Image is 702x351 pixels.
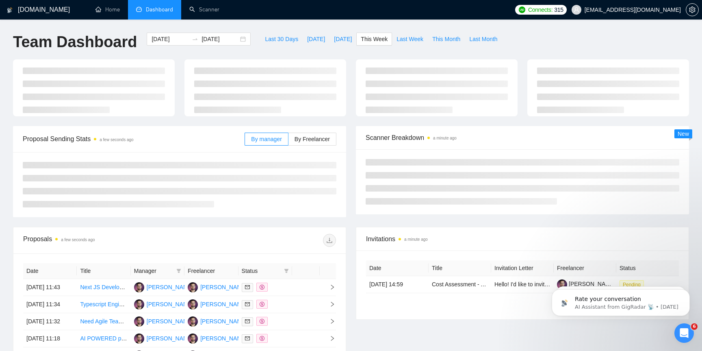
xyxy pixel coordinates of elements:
th: Freelancer [554,260,616,276]
td: Typescript Engineer / React | Nest | Electron | Tauri [77,296,130,313]
span: [DATE] [334,35,352,44]
img: IS [134,282,144,292]
span: This Week [361,35,388,44]
div: [PERSON_NAME] [200,300,247,309]
th: Manager [131,263,184,279]
span: filter [175,265,183,277]
a: AI POWERED platform site with RAG [80,335,175,342]
input: End date [201,35,238,44]
a: Typescript Engineer / React | Nest | Electron | Tauri [80,301,208,307]
a: Need Agile Team to create a Youth Mental‑Health Prevention App (React/Node, PWA, WebAuthn, K8s) [80,318,338,325]
span: Scanner Breakdown [366,133,679,143]
div: [PERSON_NAME] [147,334,193,343]
span: mail [245,319,250,324]
div: [PERSON_NAME] [200,283,247,292]
img: IS [188,334,198,344]
button: Last Week [392,33,428,46]
button: Last Month [465,33,502,46]
a: IS[PERSON_NAME] [134,318,193,324]
span: Connects: [528,5,552,14]
span: Last 30 Days [265,35,298,44]
div: [PERSON_NAME] [200,334,247,343]
a: searchScanner [189,6,219,13]
span: dollar [260,319,264,324]
span: mail [245,336,250,341]
th: Invitation Letter [491,260,554,276]
a: IS[PERSON_NAME] [188,301,247,307]
span: mail [245,302,250,307]
td: [DATE] 11:18 [23,330,77,347]
span: dashboard [136,7,142,12]
td: [DATE] 11:34 [23,296,77,313]
iframe: Intercom live chat [674,323,694,343]
img: IS [134,334,144,344]
img: IS [188,316,198,327]
a: Cost Assessment - Antidetect Browser [432,281,528,288]
img: logo [7,4,13,17]
button: This Month [428,33,465,46]
span: dollar [260,302,264,307]
span: right [323,301,335,307]
time: a few seconds ago [61,238,95,242]
span: Last Month [469,35,497,44]
th: Title [429,260,491,276]
span: New [678,131,689,137]
img: IS [188,299,198,310]
span: dollar [260,285,264,290]
a: homeHome [95,6,120,13]
th: Freelancer [184,263,238,279]
time: a minute ago [433,136,457,140]
button: Last 30 Days [260,33,303,46]
span: filter [284,268,289,273]
a: Next JS Developer for AI startup [80,284,161,290]
span: setting [686,7,698,13]
iframe: Intercom notifications message [539,272,702,329]
span: By manager [251,136,282,142]
span: filter [282,265,290,277]
a: IS[PERSON_NAME] [134,283,193,290]
td: [DATE] 11:43 [23,279,77,296]
span: Manager [134,266,173,275]
span: mail [245,285,250,290]
span: 315 [554,5,563,14]
div: [PERSON_NAME] [200,317,247,326]
span: to [192,36,198,42]
th: Date [23,263,77,279]
td: Next JS Developer for AI startup [77,279,130,296]
div: [PERSON_NAME] [147,283,193,292]
time: a minute ago [404,237,428,242]
a: IS[PERSON_NAME] [188,335,247,341]
th: Status [616,260,679,276]
span: Invitations [366,234,679,244]
a: IS[PERSON_NAME] [134,335,193,341]
td: Cost Assessment - Antidetect Browser [429,276,491,293]
button: [DATE] [303,33,329,46]
td: [DATE] 11:32 [23,313,77,330]
span: dollar [260,336,264,341]
img: IS [134,299,144,310]
span: Dashboard [146,6,173,13]
div: [PERSON_NAME] [147,300,193,309]
h1: Team Dashboard [13,33,137,52]
span: filter [176,268,181,273]
img: upwork-logo.png [519,7,525,13]
span: user [574,7,579,13]
span: 6 [691,323,698,330]
a: setting [686,7,699,13]
span: Proposal Sending Stats [23,134,245,144]
span: right [323,318,335,324]
a: IS[PERSON_NAME] [188,283,247,290]
button: setting [686,3,699,16]
td: [DATE] 14:59 [366,276,429,293]
span: [DATE] [307,35,325,44]
span: right [323,284,335,290]
th: Title [77,263,130,279]
div: [PERSON_NAME] [147,317,193,326]
span: right [323,336,335,341]
span: By Freelancer [295,136,330,142]
img: IS [188,282,198,292]
a: IS[PERSON_NAME] [188,318,247,324]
